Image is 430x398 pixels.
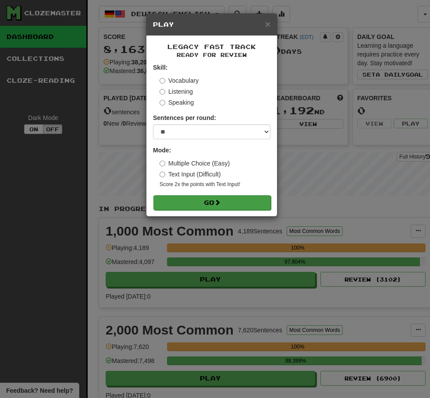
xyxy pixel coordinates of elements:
label: Multiple Choice (Easy) [160,159,230,168]
label: Text Input (Difficult) [160,170,221,179]
span: × [265,19,270,29]
label: Speaking [160,98,194,107]
small: Score 2x the points with Text Input ! [160,181,270,188]
input: Vocabulary [160,78,165,84]
button: Close [265,19,270,28]
input: Multiple Choice (Easy) [160,161,165,166]
label: Listening [160,87,193,96]
strong: Mode: [153,147,171,154]
input: Text Input (Difficult) [160,172,165,177]
strong: Skill: [153,64,167,71]
span: Legacy Fast Track [167,43,256,50]
label: Sentences per round: [153,113,216,122]
input: Speaking [160,100,165,106]
button: Go [153,195,271,210]
label: Vocabulary [160,76,199,85]
small: Ready for Review [153,51,270,59]
h5: Play [153,20,270,29]
input: Listening [160,89,165,95]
